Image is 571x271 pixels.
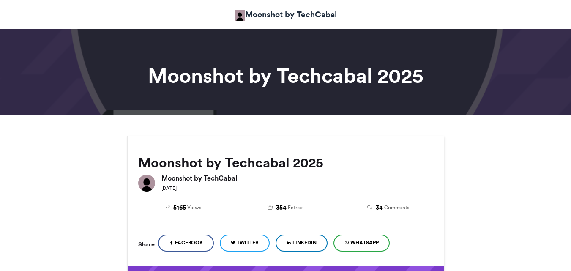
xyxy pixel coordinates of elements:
h6: Moonshot by TechCabal [161,175,433,181]
span: WhatsApp [350,239,379,246]
img: Moonshot by TechCabal [235,10,245,21]
a: 5165 Views [138,203,228,213]
img: Moonshot by TechCabal [138,175,155,192]
h2: Moonshot by Techcabal 2025 [138,155,433,170]
a: 354 Entries [240,203,331,213]
span: LinkedIn [292,239,317,246]
span: 354 [276,203,287,213]
span: Entries [288,204,303,211]
a: WhatsApp [333,235,390,252]
h5: Share: [138,239,156,250]
span: Views [187,204,201,211]
span: 34 [376,203,383,213]
a: Moonshot by TechCabal [235,8,337,21]
span: Twitter [237,239,259,246]
a: Facebook [158,235,214,252]
span: 5165 [173,203,186,213]
small: [DATE] [161,185,177,191]
a: Twitter [220,235,270,252]
a: LinkedIn [276,235,328,252]
span: Comments [384,204,409,211]
a: 34 Comments [343,203,433,213]
span: Facebook [175,239,203,246]
h1: Moonshot by Techcabal 2025 [51,66,520,86]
